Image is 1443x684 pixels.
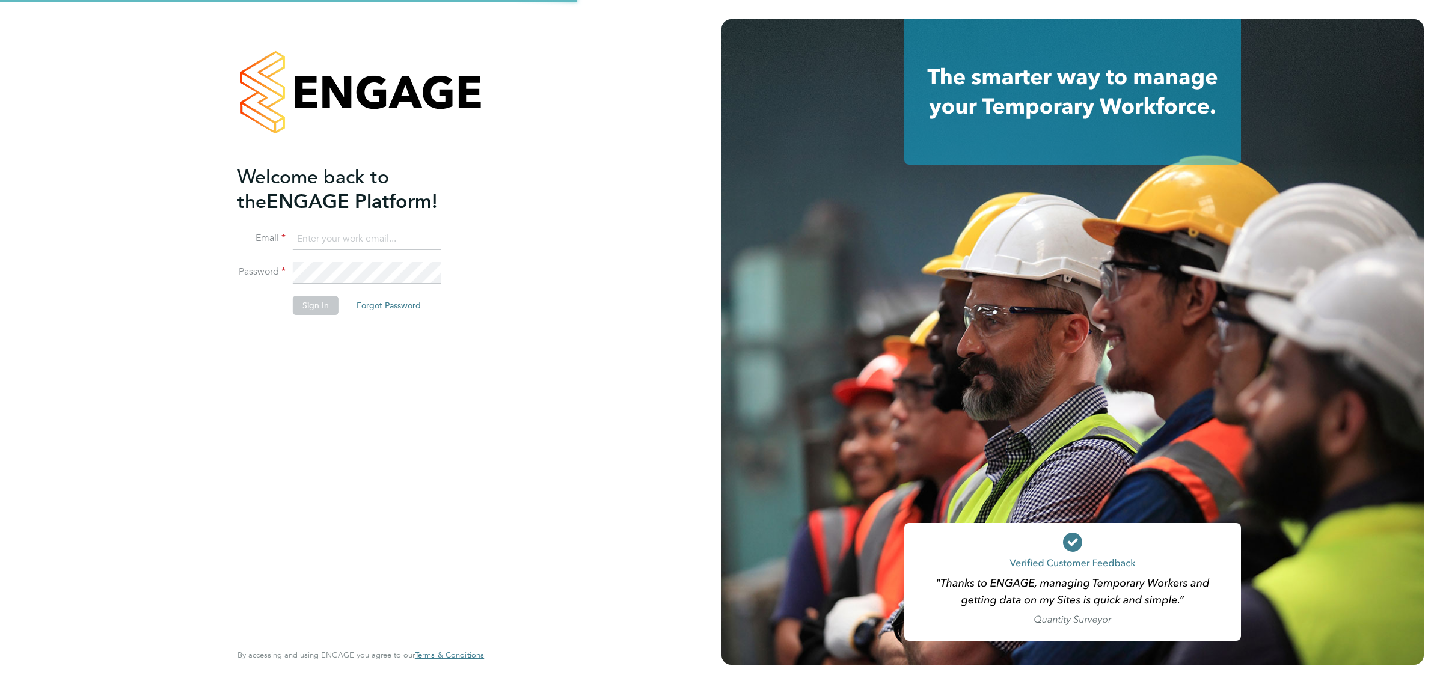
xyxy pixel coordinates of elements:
label: Email [237,232,286,245]
input: Enter your work email... [293,228,441,250]
h2: ENGAGE Platform! [237,165,472,214]
span: Welcome back to the [237,165,389,213]
label: Password [237,266,286,278]
button: Sign In [293,296,339,315]
span: By accessing and using ENGAGE you agree to our [237,650,484,660]
span: Terms & Conditions [415,650,484,660]
button: Forgot Password [347,296,430,315]
a: Terms & Conditions [415,650,484,660]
